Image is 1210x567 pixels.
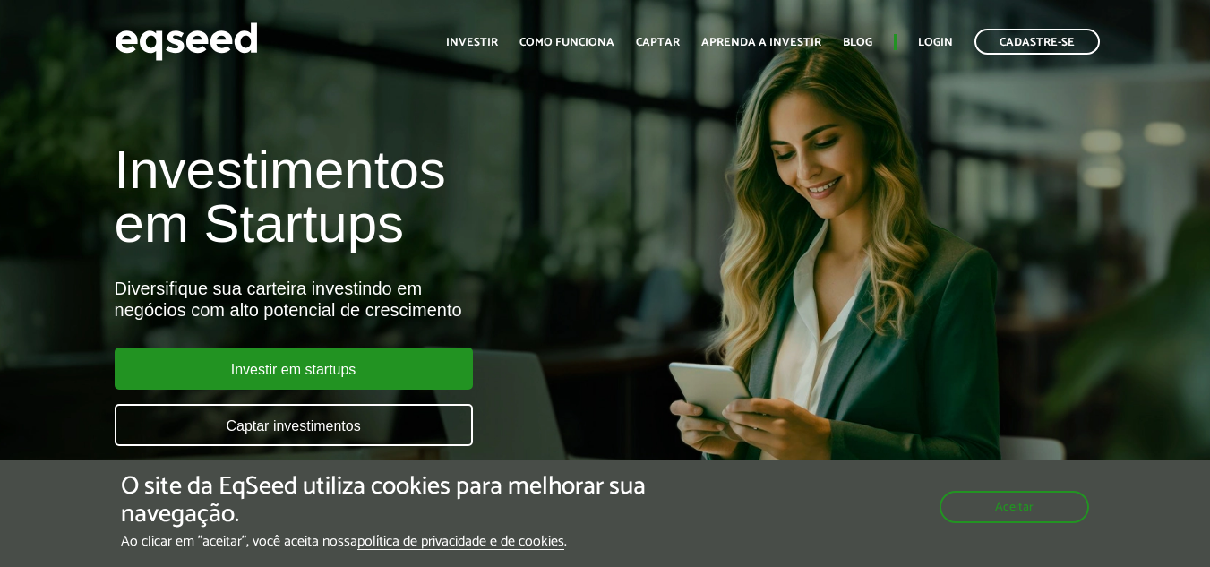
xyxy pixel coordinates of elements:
a: Investir [446,37,498,48]
a: Captar [636,37,680,48]
a: Captar investimentos [115,404,473,446]
div: Diversifique sua carteira investindo em negócios com alto potencial de crescimento [115,278,693,321]
p: Ao clicar em "aceitar", você aceita nossa . [121,533,701,550]
a: Como funciona [519,37,614,48]
button: Aceitar [940,491,1089,523]
a: Investir em startups [115,348,473,390]
h1: Investimentos em Startups [115,143,693,251]
a: Aprenda a investir [701,37,821,48]
a: Cadastre-se [974,29,1100,55]
a: Blog [843,37,872,48]
h5: O site da EqSeed utiliza cookies para melhorar sua navegação. [121,473,701,528]
a: Login [918,37,953,48]
a: política de privacidade e de cookies [357,535,564,550]
img: EqSeed [115,18,258,65]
